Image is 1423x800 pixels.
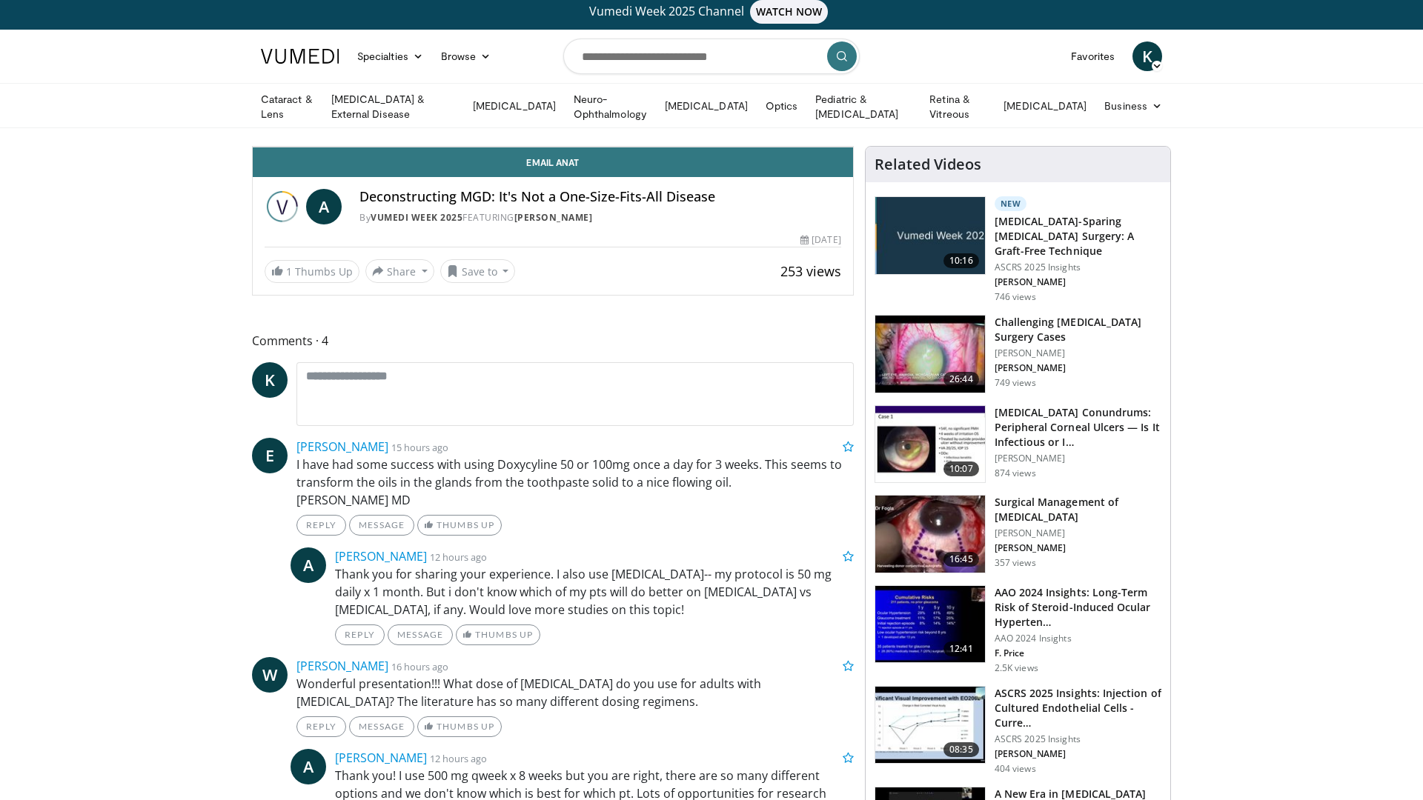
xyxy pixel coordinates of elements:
p: [PERSON_NAME] [995,748,1161,760]
small: 12 hours ago [430,550,487,564]
p: Thank you for sharing your experience. I also use [MEDICAL_DATA]-- my protocol is 50 mg daily x 1... [335,565,854,619]
img: 05a6f048-9eed-46a7-93e1-844e43fc910c.150x105_q85_crop-smart_upscale.jpg [875,316,985,393]
p: ASCRS 2025 Insights [995,261,1161,273]
button: Share [365,259,434,283]
h3: ASCRS 2025 Insights: Injection of Cultured Endothelial Cells - Curre… [995,686,1161,730]
a: Thumbs Up [417,716,501,737]
h3: Surgical Management of [MEDICAL_DATA] [995,495,1161,524]
span: 26:44 [943,372,979,387]
p: [PERSON_NAME] [995,276,1161,288]
span: 08:35 [943,742,979,757]
p: 404 views [995,763,1036,775]
span: 12:41 [943,641,979,656]
img: 7b07ef4f-7000-4ba4-89ad-39d958bbfcae.150x105_q85_crop-smart_upscale.jpg [875,496,985,573]
a: A [291,547,326,583]
a: Favorites [1062,41,1124,71]
a: Browse [432,41,500,71]
a: Message [388,624,453,645]
small: 12 hours ago [430,752,487,765]
div: [DATE] [800,233,840,247]
p: 357 views [995,557,1036,569]
a: [PERSON_NAME] [335,548,427,564]
span: Comments 4 [252,331,854,350]
span: 1 [286,264,292,279]
a: Reply [296,716,346,737]
a: Vumedi Week 2025 [371,211,462,224]
span: 253 views [780,262,841,280]
a: K [252,362,288,398]
img: Vumedi Week 2025 [265,189,300,224]
p: 874 views [995,467,1036,479]
h3: [MEDICAL_DATA] Conundrums: Peripheral Corneal Ulcers — Is It Infectious or I… [995,405,1161,450]
div: By FEATURING [359,211,841,224]
h4: Deconstructing MGD: It's Not a One-Size-Fits-All Disease [359,189,841,205]
small: 15 hours ago [391,441,448,454]
small: 16 hours ago [391,660,448,673]
a: 10:07 [MEDICAL_DATA] Conundrums: Peripheral Corneal Ulcers — Is It Infectious or I… [PERSON_NAME]... [875,405,1161,484]
span: 10:07 [943,461,979,476]
p: [PERSON_NAME] [995,347,1161,359]
h3: [MEDICAL_DATA]-Sparing [MEDICAL_DATA] Surgery: A Graft-Free Technique [995,214,1161,259]
a: Retina & Vitreous [921,92,995,121]
a: [MEDICAL_DATA] [464,91,565,121]
p: AAO 2024 Insights [995,633,1161,644]
a: 12:41 AAO 2024 Insights: Long-Term Risk of Steroid-Induced Ocular Hyperten… AAO 2024 Insights F. ... [875,585,1161,674]
img: 6d52f384-0ebd-4d88-9c91-03f002d9199b.150x105_q85_crop-smart_upscale.jpg [875,687,985,764]
p: Wonderful presentation!!! What dose of [MEDICAL_DATA] do you use for adults with [MEDICAL_DATA]? ... [296,675,854,710]
a: 10:16 New [MEDICAL_DATA]-Sparing [MEDICAL_DATA] Surgery: A Graft-Free Technique ASCRS 2025 Insigh... [875,196,1161,303]
a: A [306,189,342,224]
img: d1bebadf-5ef8-4c82-bd02-47cdd9740fa5.150x105_q85_crop-smart_upscale.jpg [875,586,985,663]
p: [PERSON_NAME] [995,362,1161,374]
a: Specialties [348,41,432,71]
a: Reply [335,624,385,645]
a: Thumbs Up [417,515,501,536]
img: e2db3364-8554-489a-9e60-297bee4c90d2.jpg.150x105_q85_crop-smart_upscale.jpg [875,197,985,274]
button: Save to [440,259,516,283]
a: Optics [757,91,806,121]
a: E [252,438,288,473]
a: [PERSON_NAME] [335,750,427,766]
span: 10:16 [943,253,979,268]
p: I have had some success with using Doxycyline 50 or 100mg once a day for 3 weeks. This seems to t... [296,456,854,509]
h4: Related Videos [875,156,981,173]
a: Reply [296,515,346,536]
a: A [291,749,326,784]
a: Cataract & Lens [252,92,322,121]
a: W [252,657,288,693]
a: Message [349,716,414,737]
p: 2.5K views [995,662,1038,674]
h3: Challenging [MEDICAL_DATA] Surgery Cases [995,315,1161,344]
p: [PERSON_NAME] [995,527,1161,539]
a: K [1132,41,1162,71]
a: Pediatric & [MEDICAL_DATA] [806,92,921,121]
p: F. Price [995,647,1161,659]
a: Thumbs Up [456,624,540,645]
p: 746 views [995,291,1036,303]
a: Email Anat [253,147,853,177]
a: 08:35 ASCRS 2025 Insights: Injection of Cultured Endothelial Cells - Curre… ASCRS 2025 Insights [... [875,686,1161,775]
a: [PERSON_NAME] [296,439,388,455]
img: 5ede7c1e-2637-46cb-a546-16fd546e0e1e.150x105_q85_crop-smart_upscale.jpg [875,406,985,483]
span: 16:45 [943,552,979,567]
a: [MEDICAL_DATA] [656,91,757,121]
a: Business [1095,91,1171,121]
p: New [995,196,1027,211]
a: 26:44 Challenging [MEDICAL_DATA] Surgery Cases [PERSON_NAME] [PERSON_NAME] 749 views [875,315,1161,393]
p: [PERSON_NAME] [995,542,1161,554]
h3: AAO 2024 Insights: Long-Term Risk of Steroid-Induced Ocular Hyperten… [995,585,1161,630]
a: [PERSON_NAME] [296,658,388,674]
p: ASCRS 2025 Insights [995,733,1161,745]
img: VuMedi Logo [261,49,339,64]
a: [MEDICAL_DATA] [995,91,1095,121]
a: Neuro-Ophthalmology [565,92,656,121]
a: 16:45 Surgical Management of [MEDICAL_DATA] [PERSON_NAME] [PERSON_NAME] 357 views [875,495,1161,573]
a: [MEDICAL_DATA] & External Disease [322,92,464,121]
